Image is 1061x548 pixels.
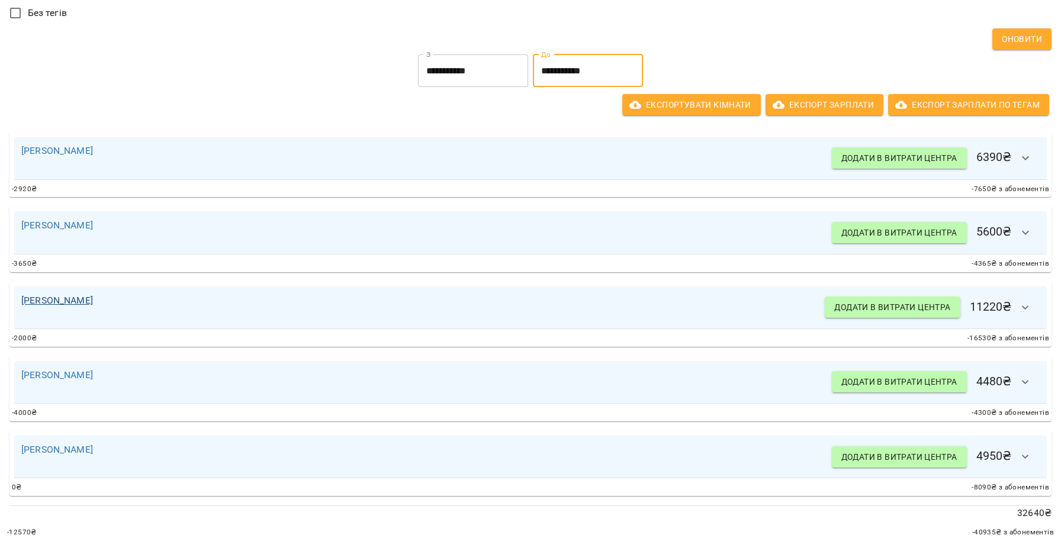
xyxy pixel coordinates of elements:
[775,98,874,112] span: Експорт Зарплати
[972,258,1049,270] span: -4365 ₴ з абонементів
[12,333,37,344] span: -2000 ₴
[12,407,37,419] span: -4000 ₴
[888,94,1049,115] button: Експорт Зарплати по тегам
[21,145,93,156] a: [PERSON_NAME]
[832,147,967,169] button: Додати в витрати центра
[832,446,967,468] button: Додати в витрати центра
[7,527,37,539] span: -12570 ₴
[967,333,1049,344] span: -16530 ₴ з абонементів
[825,296,960,318] button: Додати в витрати центра
[21,444,93,455] a: [PERSON_NAME]
[21,220,93,231] a: [PERSON_NAME]
[972,183,1049,195] span: -7650 ₴ з абонементів
[841,450,957,464] span: Додати в витрати центра
[841,225,957,240] span: Додати в витрати центра
[1002,32,1042,46] span: Оновити
[832,368,1040,397] h6: 4480 ₴
[825,294,1040,322] h6: 11220 ₴
[832,371,967,392] button: Додати в витрати центра
[841,151,957,165] span: Додати в витрати центра
[832,222,967,243] button: Додати в витрати центра
[992,28,1052,50] button: Оновити
[898,98,1040,112] span: Експорт Зарплати по тегам
[632,98,751,112] span: Експортувати кімнати
[972,527,1054,539] span: -40935 ₴ з абонементів
[21,295,93,306] a: [PERSON_NAME]
[834,300,950,314] span: Додати в витрати центра
[12,482,22,494] span: 0 ₴
[841,375,957,389] span: Додати в витрати центра
[622,94,761,115] button: Експортувати кімнати
[766,94,883,115] button: Експорт Зарплати
[972,407,1049,419] span: -4300 ₴ з абонементів
[9,506,1052,520] p: 32640 ₴
[12,183,37,195] span: -2920 ₴
[832,443,1040,471] h6: 4950 ₴
[12,258,37,270] span: -3650 ₴
[21,369,93,381] a: [PERSON_NAME]
[832,144,1040,172] h6: 6390 ₴
[28,6,67,20] span: Без тегів
[972,482,1049,494] span: -8090 ₴ з абонементів
[832,218,1040,247] h6: 5600 ₴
